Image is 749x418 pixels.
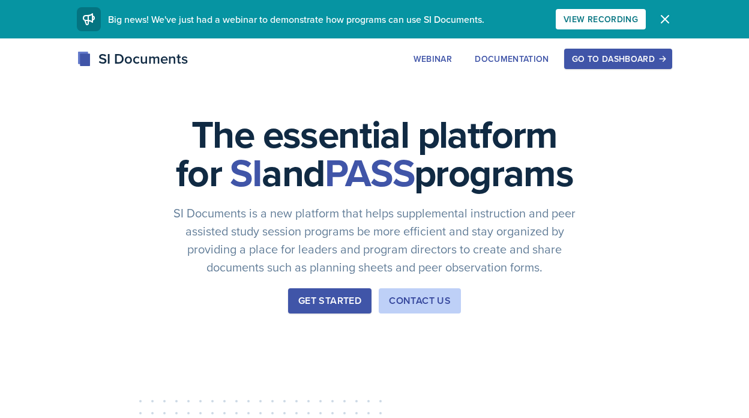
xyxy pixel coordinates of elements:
div: Contact Us [389,294,451,308]
div: Webinar [414,54,452,64]
div: Go to Dashboard [572,54,664,64]
div: Get Started [298,294,361,308]
div: SI Documents [77,48,188,70]
button: Go to Dashboard [564,49,672,69]
button: View Recording [556,9,646,29]
div: View Recording [564,14,638,24]
button: Webinar [406,49,460,69]
button: Contact Us [379,288,461,313]
span: Big news! We've just had a webinar to demonstrate how programs can use SI Documents. [108,13,484,26]
button: Documentation [467,49,557,69]
button: Get Started [288,288,371,313]
div: Documentation [475,54,549,64]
